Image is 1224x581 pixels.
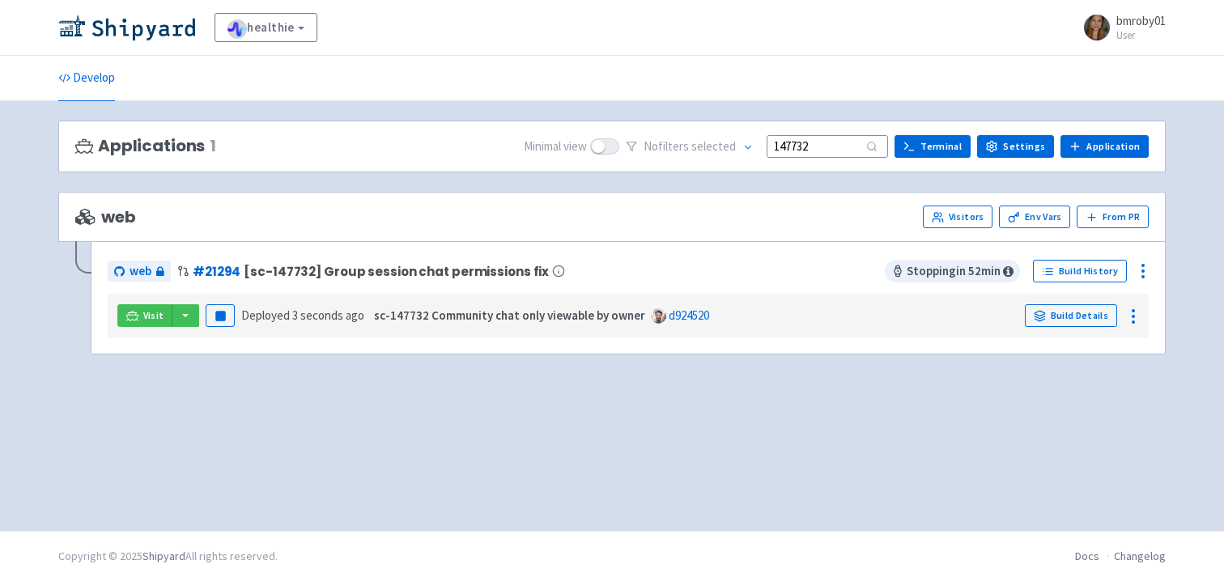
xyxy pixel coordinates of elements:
a: Terminal [895,135,971,158]
span: selected [691,138,736,154]
a: Docs [1075,549,1099,563]
a: web [108,261,171,282]
span: [sc-147732] Group session chat permissions fix [244,265,549,278]
a: d924520 [669,307,709,323]
span: 1 [210,137,216,155]
a: Application [1060,135,1149,158]
a: Settings [977,135,1054,158]
small: User [1116,30,1166,40]
a: Build History [1033,260,1127,282]
span: Visit [143,309,164,322]
a: Develop [58,56,115,101]
a: #21294 [193,263,240,280]
strong: sc-147732 Community chat only viewable by owner [374,307,645,323]
div: Copyright © 2025 All rights reserved. [58,548,278,565]
input: Search... [767,135,888,157]
span: bmroby01 [1116,13,1166,28]
a: bmroby01 User [1074,15,1166,40]
img: Shipyard logo [58,15,195,40]
span: web [130,262,151,281]
time: 3 seconds ago [292,307,364,323]
span: Minimal view [524,138,587,156]
span: web [75,208,135,227]
a: Env Vars [999,206,1070,228]
span: No filter s [644,138,736,156]
a: Visitors [923,206,992,228]
h3: Applications [75,137,216,155]
button: Pause [206,304,235,327]
span: Stopping in 52 min [885,260,1020,282]
a: healthie [215,13,317,42]
a: Visit [117,304,172,327]
a: Changelog [1114,549,1166,563]
a: Shipyard [142,549,185,563]
span: Deployed [241,307,364,323]
a: Build Details [1025,304,1117,327]
button: From PR [1077,206,1149,228]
